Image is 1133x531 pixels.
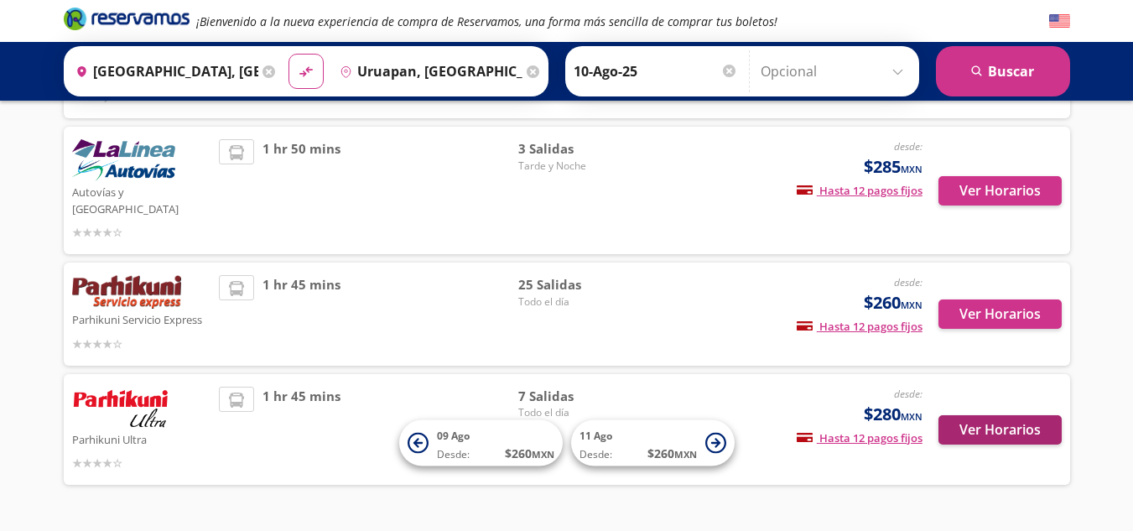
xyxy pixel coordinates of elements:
[894,139,923,154] em: desde:
[571,420,735,466] button: 11 AgoDesde:$260MXN
[574,50,738,92] input: Elegir Fecha
[579,447,612,462] span: Desde:
[864,402,923,427] span: $280
[936,46,1070,96] button: Buscar
[262,387,340,473] span: 1 hr 45 mins
[938,299,1062,329] button: Ver Horarios
[938,415,1062,445] button: Ver Horarios
[894,275,923,289] em: desde:
[518,387,636,406] span: 7 Salidas
[72,429,211,449] p: Parhikuni Ultra
[72,139,175,181] img: Autovías y La Línea
[72,275,181,309] img: Parhikuni Servicio Express
[901,299,923,311] small: MXN
[518,139,636,159] span: 3 Salidas
[518,405,636,420] span: Todo el día
[72,387,169,429] img: Parhikuni Ultra
[1049,11,1070,32] button: English
[579,429,612,443] span: 11 Ago
[196,13,777,29] em: ¡Bienvenido a la nueva experiencia de compra de Reservamos, una forma más sencilla de comprar tus...
[901,410,923,423] small: MXN
[797,183,923,198] span: Hasta 12 pagos fijos
[518,275,636,294] span: 25 Salidas
[797,430,923,445] span: Hasta 12 pagos fijos
[797,319,923,334] span: Hasta 12 pagos fijos
[938,176,1062,206] button: Ver Horarios
[532,448,554,461] small: MXN
[64,6,190,36] a: Brand Logo
[518,159,636,174] span: Tarde y Noche
[72,181,211,217] p: Autovías y [GEOGRAPHIC_DATA]
[437,429,470,443] span: 09 Ago
[674,448,697,461] small: MXN
[864,154,923,180] span: $285
[894,387,923,401] em: desde:
[761,50,911,92] input: Opcional
[64,6,190,31] i: Brand Logo
[901,163,923,175] small: MXN
[437,447,470,462] span: Desde:
[69,50,258,92] input: Buscar Origen
[399,420,563,466] button: 09 AgoDesde:$260MXN
[72,309,211,329] p: Parhikuni Servicio Express
[262,139,340,242] span: 1 hr 50 mins
[505,445,554,462] span: $ 260
[262,275,340,352] span: 1 hr 45 mins
[518,294,636,310] span: Todo el día
[864,290,923,315] span: $260
[647,445,697,462] span: $ 260
[333,50,522,92] input: Buscar Destino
